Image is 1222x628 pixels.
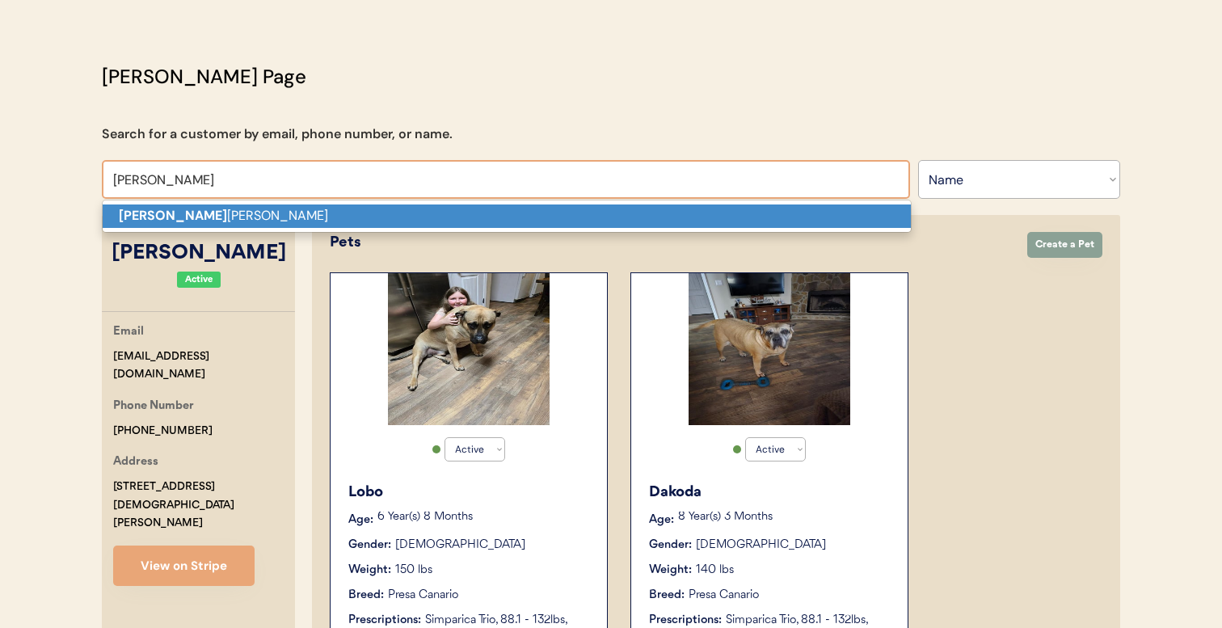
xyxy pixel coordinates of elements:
div: [DEMOGRAPHIC_DATA] [696,537,826,554]
div: Weight: [649,562,692,579]
div: [EMAIL_ADDRESS][DOMAIN_NAME] [113,348,295,385]
div: Gender: [649,537,692,554]
p: 6 Year(s) 8 Months [377,512,591,523]
div: Age: [649,512,674,529]
div: [PERSON_NAME] [102,238,295,269]
div: Weight: [348,562,391,579]
div: 150 lbs [395,562,432,579]
p: 8 Year(s) 3 Months [678,512,891,523]
p: [PERSON_NAME] [103,204,911,228]
div: Breed: [348,587,384,604]
div: Pets [330,232,1011,254]
div: Search for a customer by email, phone number, or name. [102,124,453,144]
div: Email [113,322,144,343]
strong: [PERSON_NAME] [119,207,227,224]
div: Lobo [348,482,591,504]
div: 140 lbs [696,562,734,579]
div: Gender: [348,537,391,554]
input: Search by name [102,160,910,199]
img: Lobo%20and%20Koda%201.jpg [689,273,850,425]
div: Address [113,453,158,473]
div: [PERSON_NAME] Page [102,62,306,91]
div: [PHONE_NUMBER] [113,422,213,440]
img: Lobo%20and%20Koda%202.jpg [388,273,550,425]
div: Phone Number [113,397,194,417]
div: [STREET_ADDRESS][DEMOGRAPHIC_DATA][PERSON_NAME] [113,478,295,533]
div: Dakoda [649,482,891,504]
button: View on Stripe [113,546,255,586]
div: Age: [348,512,373,529]
div: Presa Canario [689,587,759,604]
div: [DEMOGRAPHIC_DATA] [395,537,525,554]
div: Presa Canario [388,587,458,604]
div: Breed: [649,587,685,604]
button: Create a Pet [1027,232,1102,258]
